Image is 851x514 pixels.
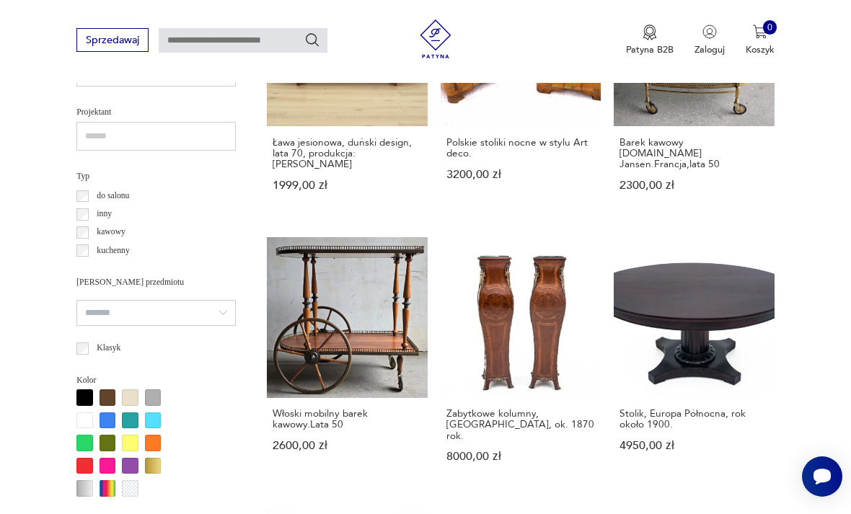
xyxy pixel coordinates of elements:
[446,451,595,462] p: 8000,00 zł
[614,237,775,488] a: Stolik, Europa Północna, rok około 1900.Stolik, Europa Północna, rok około 1900.4950,00 zł
[702,25,717,39] img: Ikonka użytkownika
[76,105,236,120] p: Projektant
[267,237,428,488] a: Włoski mobilny barek kawowy.Lata 50Włoski mobilny barek kawowy.Lata 502600,00 zł
[412,19,460,58] img: Patyna - sklep z meblami i dekoracjami vintage
[446,137,595,159] h3: Polskie stoliki nocne w stylu Art deco.
[273,440,421,451] p: 2600,00 zł
[446,169,595,180] p: 3200,00 zł
[76,169,236,184] p: Typ
[446,408,595,441] h3: Zabytkowe kolumny, [GEOGRAPHIC_DATA], ok. 1870 rok.
[763,20,777,35] div: 0
[626,43,674,56] p: Patyna B2B
[695,25,725,56] button: Zaloguj
[619,440,768,451] p: 4950,00 zł
[619,180,768,191] p: 2300,00 zł
[753,25,767,39] img: Ikona koszyka
[76,28,148,52] button: Sprzedawaj
[273,408,421,430] h3: Włoski mobilny barek kawowy.Lata 50
[76,373,236,388] p: Kolor
[304,32,320,48] button: Szukaj
[695,43,725,56] p: Zaloguj
[441,237,601,488] a: Zabytkowe kolumny, Francja, ok. 1870 rok.Zabytkowe kolumny, [GEOGRAPHIC_DATA], ok. 1870 rok.8000,...
[626,25,674,56] button: Patyna B2B
[273,180,421,191] p: 1999,00 zł
[97,189,129,203] p: do salonu
[619,137,768,170] h3: Barek kawowy [DOMAIN_NAME] Jansen.Francja,lata 50
[97,244,129,258] p: kuchenny
[76,275,236,290] p: [PERSON_NAME] przedmiotu
[97,341,120,355] p: Klasyk
[273,137,421,170] h3: Ława jesionowa, duński design, lata 70, produkcja: [PERSON_NAME]
[76,37,148,45] a: Sprzedawaj
[746,25,775,56] button: 0Koszyk
[626,25,674,56] a: Ikona medaluPatyna B2B
[619,408,768,430] h3: Stolik, Europa Północna, rok około 1900.
[802,456,842,497] iframe: Smartsupp widget button
[97,225,125,239] p: kawowy
[97,207,112,221] p: inny
[746,43,775,56] p: Koszyk
[643,25,657,40] img: Ikona medalu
